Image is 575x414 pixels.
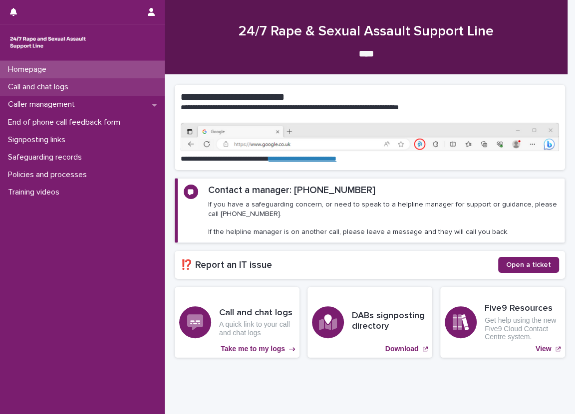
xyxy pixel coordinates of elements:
[506,261,551,268] span: Open a ticket
[221,345,285,353] p: Take me to my logs
[208,200,559,236] p: If you have a safeguarding concern, or need to speak to a helpline manager for support or guidanc...
[4,170,95,180] p: Policies and processes
[219,320,295,337] p: A quick link to your call and chat logs
[8,32,88,52] img: rhQMoQhaT3yELyF149Cw
[307,287,432,358] a: Download
[485,316,561,341] p: Get help using the new Five9 Cloud Contact Centre system.
[208,185,375,196] h2: Contact a manager: [PHONE_NUMBER]
[4,100,83,109] p: Caller management
[4,65,54,74] p: Homepage
[175,287,299,358] a: Take me to my logs
[485,303,561,314] h3: Five9 Resources
[352,311,428,332] h3: DABs signposting directory
[181,259,498,271] h2: ⁉️ Report an IT issue
[4,188,67,197] p: Training videos
[175,23,558,40] h1: 24/7 Rape & Sexual Assault Support Line
[536,345,552,353] p: View
[219,308,295,319] h3: Call and chat logs
[4,82,76,92] p: Call and chat logs
[4,153,90,162] p: Safeguarding records
[440,287,565,358] a: View
[4,118,128,127] p: End of phone call feedback form
[4,135,73,145] p: Signposting links
[498,257,559,273] a: Open a ticket
[181,123,559,151] img: https%3A%2F%2Fcdn.document360.io%2F0deca9d6-0dac-4e56-9e8f-8d9979bfce0e%2FImages%2FDocumentation%...
[385,345,419,353] p: Download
